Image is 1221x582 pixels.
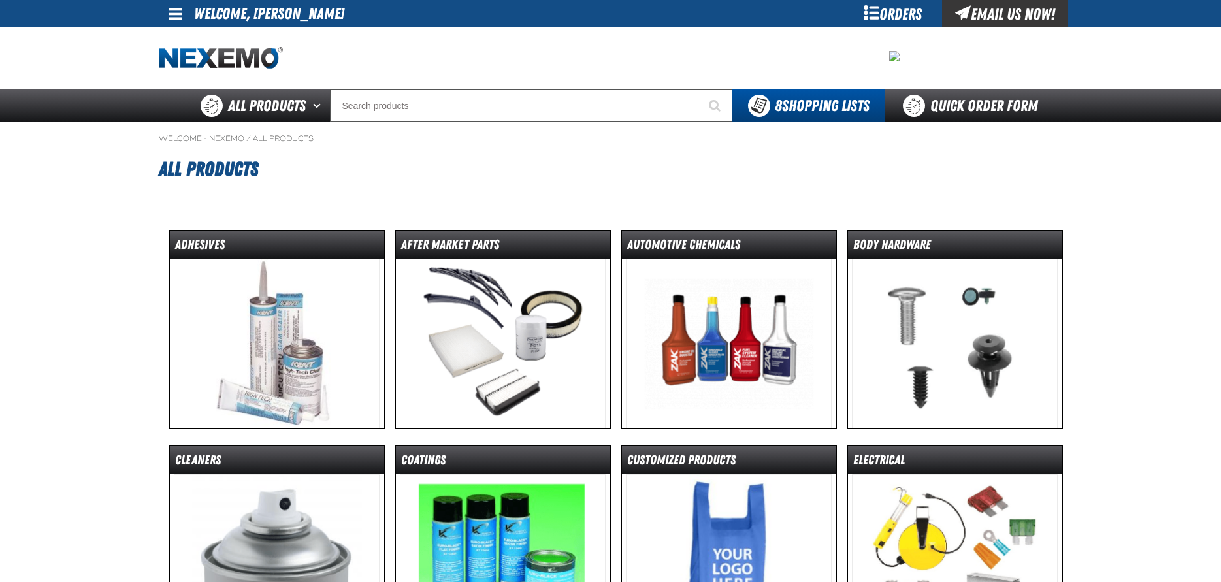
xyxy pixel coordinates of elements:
[174,259,380,428] img: Adhesives
[396,451,610,474] dt: Coatings
[885,89,1062,122] a: Quick Order Form
[621,230,837,429] a: Automotive Chemicals
[330,89,732,122] input: Search
[775,97,782,115] strong: 8
[170,451,384,474] dt: Cleaners
[159,133,1063,144] nav: Breadcrumbs
[400,259,606,428] img: After Market Parts
[622,236,836,259] dt: Automotive Chemicals
[775,97,870,115] span: Shopping Lists
[308,89,330,122] button: Open All Products pages
[170,236,384,259] dt: Adhesives
[395,230,611,429] a: After Market Parts
[848,236,1062,259] dt: Body Hardware
[159,133,244,144] a: Welcome - Nexemo
[159,152,1063,187] h1: All Products
[848,451,1062,474] dt: Electrical
[626,259,832,428] img: Automotive Chemicals
[228,94,306,118] span: All Products
[622,451,836,474] dt: Customized Products
[246,133,251,144] span: /
[852,259,1058,428] img: Body Hardware
[889,51,900,61] img: fc2cee1a5a0068665dcafeeff0455850.jpeg
[396,236,610,259] dt: After Market Parts
[253,133,314,144] a: All Products
[732,89,885,122] button: You have 8 Shopping Lists. Open to view details
[159,47,283,70] img: Nexemo logo
[847,230,1063,429] a: Body Hardware
[159,47,283,70] a: Home
[169,230,385,429] a: Adhesives
[700,89,732,122] button: Start Searching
